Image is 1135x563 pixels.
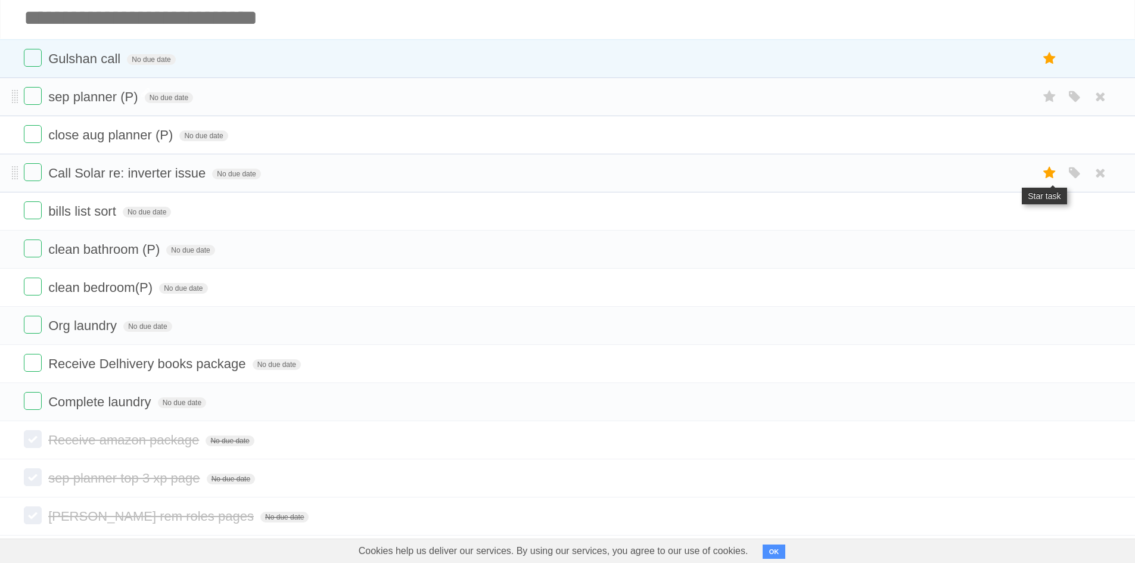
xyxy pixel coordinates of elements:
[24,506,42,524] label: Done
[24,125,42,143] label: Done
[48,51,123,66] span: Gulshan call
[159,283,207,294] span: No due date
[1038,87,1061,107] label: Star task
[48,433,202,447] span: Receive amazon package
[763,545,786,559] button: OK
[48,280,156,295] span: clean bedroom(P)
[24,316,42,334] label: Done
[48,356,248,371] span: Receive Delhivery books package
[1038,49,1061,69] label: Star task
[24,87,42,105] label: Done
[48,127,176,142] span: close aug planner (P)
[48,242,163,257] span: clean bathroom (P)
[24,354,42,372] label: Done
[206,436,254,446] span: No due date
[179,130,228,141] span: No due date
[48,471,203,486] span: sep planner top 3 xp page
[127,54,175,65] span: No due date
[24,201,42,219] label: Done
[24,163,42,181] label: Done
[166,245,214,256] span: No due date
[123,321,172,332] span: No due date
[24,49,42,67] label: Done
[48,509,257,524] span: [PERSON_NAME] rem roles pages
[48,394,154,409] span: Complete laundry
[123,207,171,217] span: No due date
[158,397,206,408] span: No due date
[48,166,209,181] span: Call Solar re: inverter issue
[24,239,42,257] label: Done
[24,468,42,486] label: Done
[347,539,760,563] span: Cookies help us deliver our services. By using our services, you agree to our use of cookies.
[253,359,301,370] span: No due date
[1038,163,1061,183] label: Star task
[48,318,120,333] span: Org laundry
[48,204,119,219] span: bills list sort
[24,278,42,296] label: Done
[24,430,42,448] label: Done
[207,474,255,484] span: No due date
[260,512,309,522] span: No due date
[48,89,141,104] span: sep planner (P)
[212,169,260,179] span: No due date
[145,92,193,103] span: No due date
[24,392,42,410] label: Done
